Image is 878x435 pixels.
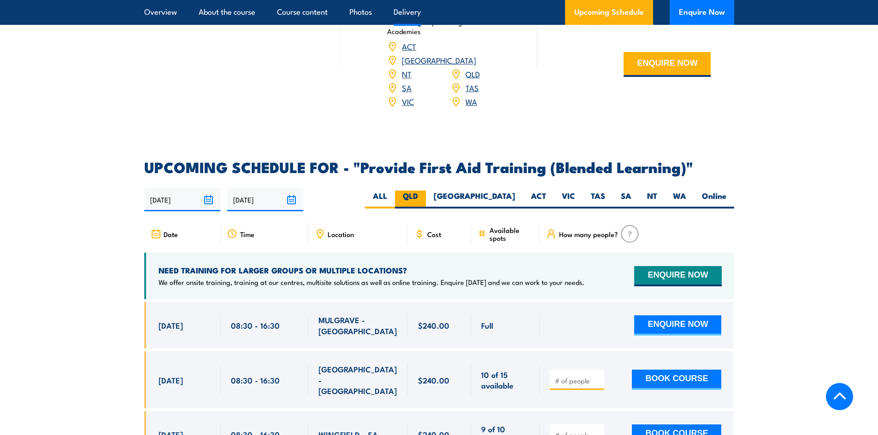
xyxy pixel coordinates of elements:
span: Location [328,230,354,238]
h2: UPCOMING SCHEDULE FOR - "Provide First Aid Training (Blended Learning)" [144,160,734,173]
span: Date [164,230,178,238]
a: NT [402,68,412,79]
span: Available spots [489,226,533,242]
label: NT [639,191,665,209]
h4: NEED TRAINING FOR LARGER GROUPS OR MULTIPLE LOCATIONS? [159,265,584,275]
span: [DATE] [159,320,183,331]
a: SA [402,82,412,93]
label: WA [665,191,694,209]
span: Time [240,230,254,238]
span: $240.00 [418,320,449,331]
span: 10 of 15 available [481,369,530,391]
label: [GEOGRAPHIC_DATA] [426,191,523,209]
button: ENQUIRE NOW [634,315,721,336]
span: [GEOGRAPHIC_DATA] - [GEOGRAPHIC_DATA] [318,364,398,396]
span: 08:30 - 16:30 [231,375,280,385]
a: [GEOGRAPHIC_DATA] [402,54,476,65]
button: BOOK COURSE [632,370,721,390]
input: To date [227,188,303,211]
label: VIC [554,191,583,209]
label: ACT [523,191,554,209]
span: $240.00 [418,375,449,385]
label: ALL [365,191,395,209]
span: How many people? [559,230,618,238]
span: Full [481,320,493,331]
button: ENQUIRE NOW [624,52,711,77]
p: We offer onsite training, training at our centres, multisite solutions as well as online training... [159,278,584,287]
a: WA [466,96,477,107]
a: ACT [402,41,416,52]
span: MULGRAVE - [GEOGRAPHIC_DATA] [318,314,398,336]
input: # of people [555,376,601,385]
label: QLD [395,191,426,209]
label: TAS [583,191,613,209]
input: From date [144,188,220,211]
span: 08:30 - 16:30 [231,320,280,331]
span: [DATE] [159,375,183,385]
label: SA [613,191,639,209]
a: TAS [466,82,479,93]
a: VIC [402,96,414,107]
label: Online [694,191,734,209]
a: QLD [466,68,480,79]
span: Cost [427,230,441,238]
button: ENQUIRE NOW [634,266,721,286]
